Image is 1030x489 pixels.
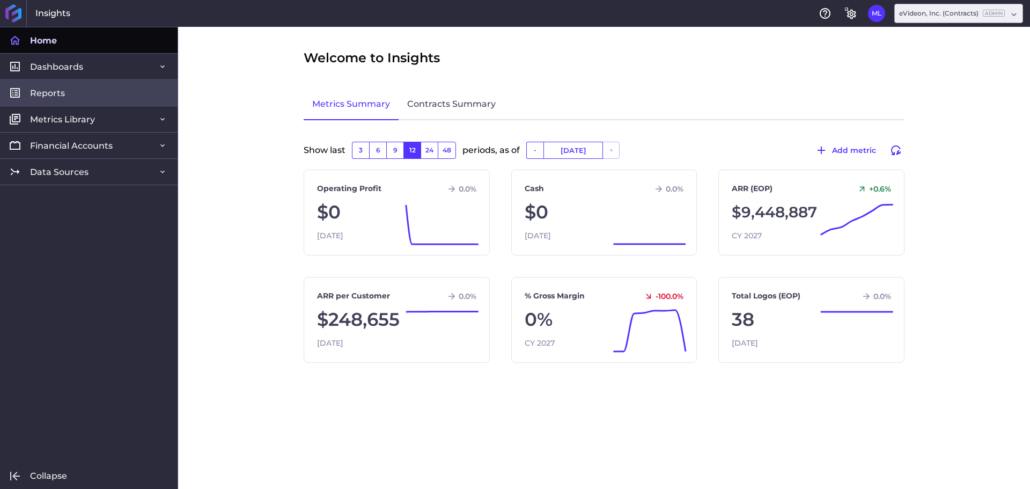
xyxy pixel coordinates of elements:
span: Financial Accounts [30,140,113,151]
span: Metrics Library [30,114,95,125]
a: Operating Profit [317,183,381,194]
div: +0.6 % [853,184,891,194]
div: 38 [732,306,891,333]
div: $0 [317,199,476,226]
button: 12 [403,142,421,159]
div: $9,448,887 [732,199,891,226]
a: Contracts Summary [399,89,504,120]
div: $248,655 [317,306,476,333]
input: Select Date [544,142,602,158]
div: 0.0 % [650,184,683,194]
a: % Gross Margin [525,290,585,302]
button: Add metric [810,142,881,159]
button: 9 [386,142,403,159]
button: User Menu [868,5,885,22]
a: ARR per Customer [317,290,390,302]
div: $0 [525,199,684,226]
span: Welcome to Insights [304,48,440,68]
span: Data Sources [30,166,89,178]
span: Reports [30,87,65,99]
div: -100.0 % [639,291,683,301]
span: Dashboards [30,61,83,72]
div: 0% [525,306,684,333]
div: 0.0 % [857,291,891,301]
button: - [526,142,543,159]
span: Collapse [30,470,67,481]
button: 6 [369,142,386,159]
div: Show last periods, as of [304,142,904,170]
button: 24 [421,142,438,159]
div: 0.0 % [443,184,476,194]
button: 48 [438,142,456,159]
button: 3 [352,142,369,159]
ins: Admin [983,10,1005,17]
a: Metrics Summary [304,89,399,120]
div: eVideon, Inc. (Contracts) [899,9,1005,18]
div: Dropdown select [894,4,1023,23]
div: 0.0 % [443,291,476,301]
a: ARR (EOP) [732,183,772,194]
a: Total Logos (EOP) [732,290,800,302]
button: Help [816,5,834,22]
a: Cash [525,183,544,194]
span: Home [30,35,57,46]
button: General Settings [842,5,859,22]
